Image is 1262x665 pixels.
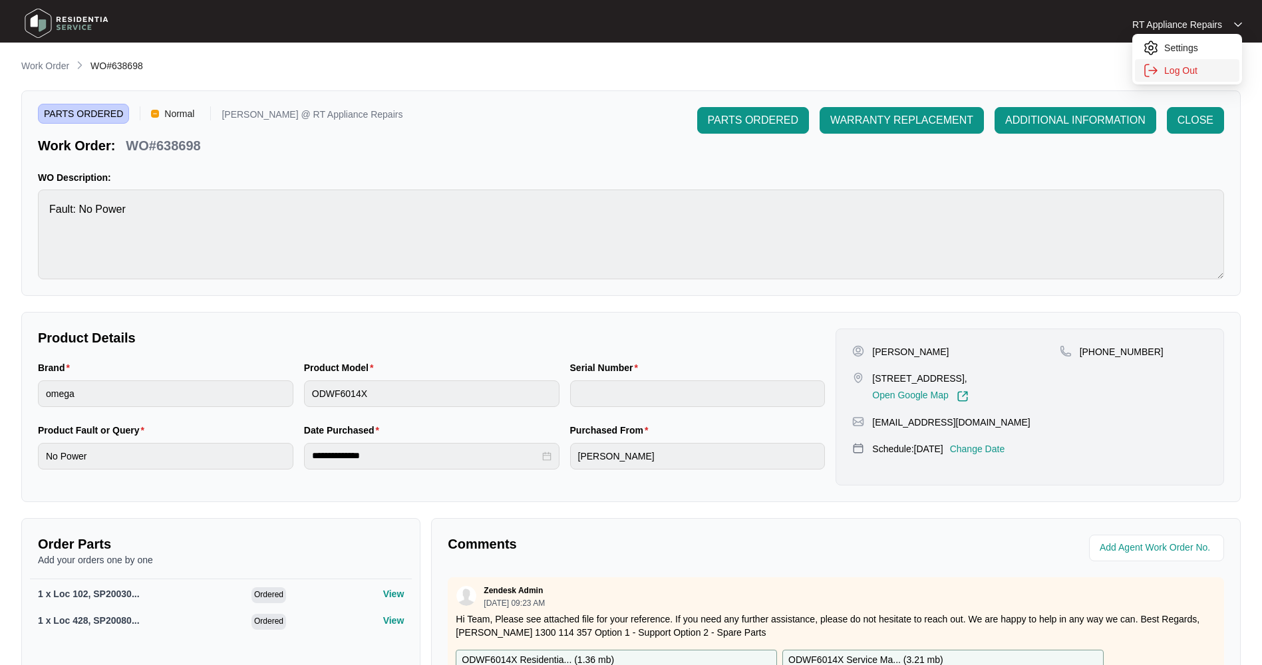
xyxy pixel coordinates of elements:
img: settings icon [1143,40,1159,56]
label: Date Purchased [304,424,385,437]
p: Change Date [950,442,1005,456]
img: Vercel Logo [151,110,159,118]
p: View [383,614,404,627]
p: [DATE] 09:23 AM [484,599,545,607]
span: ADDITIONAL INFORMATION [1005,112,1146,128]
input: Brand [38,380,293,407]
p: [PERSON_NAME] [872,345,949,358]
p: Comments [448,535,826,553]
span: Ordered [251,587,286,603]
p: Zendesk Admin [484,585,543,596]
img: dropdown arrow [1234,21,1242,28]
button: CLOSE [1167,107,1224,134]
label: Purchased From [570,424,654,437]
button: PARTS ORDERED [697,107,809,134]
p: Order Parts [38,535,404,553]
span: CLOSE [1178,112,1213,128]
span: PARTS ORDERED [708,112,798,128]
img: map-pin [1060,345,1072,357]
p: WO#638698 [126,136,200,155]
span: 1 x Loc 102, SP20030... [38,589,140,599]
img: map-pin [852,416,864,428]
input: Product Model [304,380,559,407]
input: Serial Number [570,380,826,407]
p: Log Out [1164,64,1231,77]
p: [PHONE_NUMBER] [1080,345,1164,358]
a: Work Order [19,59,72,74]
span: Ordered [251,614,286,630]
a: Open Google Map [872,390,968,402]
p: Hi Team, Please see attached file for your reference. If you need any further assistance, please ... [456,612,1216,639]
p: Work Order [21,59,69,72]
img: user.svg [456,586,476,606]
img: Link-External [957,390,969,402]
span: PARTS ORDERED [38,104,129,124]
img: map-pin [852,442,864,454]
label: Product Model [304,361,379,374]
p: WO Description: [38,171,1224,184]
label: Brand [38,361,75,374]
p: RT Appliance Repairs [1132,18,1222,31]
button: ADDITIONAL INFORMATION [995,107,1156,134]
label: Product Fault or Query [38,424,150,437]
span: Normal [159,104,200,124]
p: Product Details [38,329,825,347]
label: Serial Number [570,361,643,374]
img: chevron-right [75,60,85,70]
p: [STREET_ADDRESS], [872,372,968,385]
img: user-pin [852,345,864,357]
input: Date Purchased [312,449,540,463]
p: [PERSON_NAME] @ RT Appliance Repairs [222,110,402,124]
p: View [383,587,404,600]
p: Schedule: [DATE] [872,442,943,456]
input: Purchased From [570,443,826,469]
textarea: Fault: No Power [38,190,1224,279]
p: [EMAIL_ADDRESS][DOMAIN_NAME] [872,416,1030,429]
img: settings icon [1143,63,1159,78]
input: Product Fault or Query [38,443,293,469]
p: Add your orders one by one [38,553,404,567]
img: map-pin [852,372,864,384]
button: WARRANTY REPLACEMENT [820,107,984,134]
span: 1 x Loc 428, SP20080... [38,615,140,626]
img: residentia service logo [20,3,113,43]
p: Settings [1164,41,1231,55]
p: Work Order: [38,136,115,155]
span: WARRANTY REPLACEMENT [830,112,973,128]
input: Add Agent Work Order No. [1100,540,1216,556]
span: WO#638698 [90,61,143,71]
